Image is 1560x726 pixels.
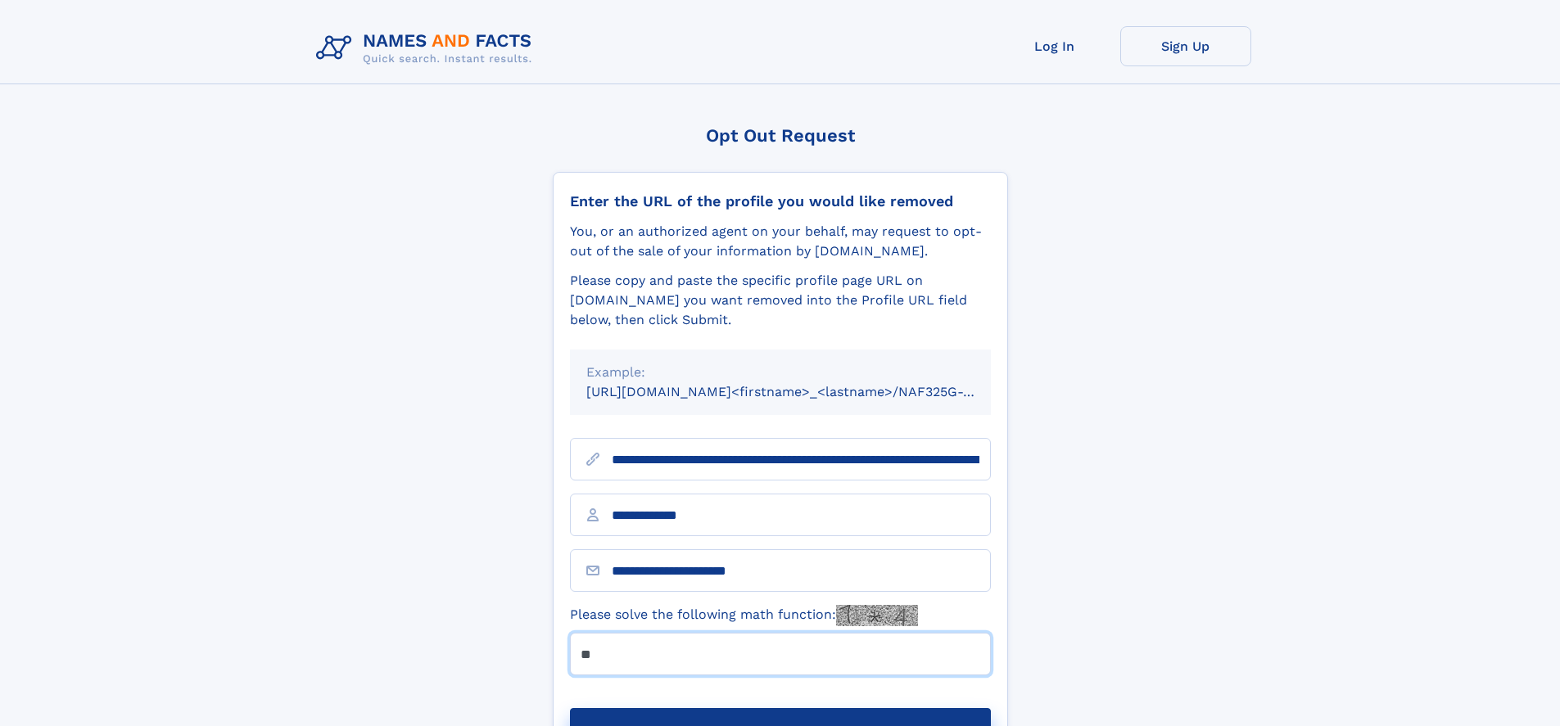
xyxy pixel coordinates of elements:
[310,26,545,70] img: Logo Names and Facts
[586,384,1022,399] small: [URL][DOMAIN_NAME]<firstname>_<lastname>/NAF325G-xxxxxxxx
[553,125,1008,146] div: Opt Out Request
[1120,26,1251,66] a: Sign Up
[570,605,918,626] label: Please solve the following math function:
[586,363,974,382] div: Example:
[570,192,991,210] div: Enter the URL of the profile you would like removed
[570,271,991,330] div: Please copy and paste the specific profile page URL on [DOMAIN_NAME] you want removed into the Pr...
[570,222,991,261] div: You, or an authorized agent on your behalf, may request to opt-out of the sale of your informatio...
[989,26,1120,66] a: Log In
